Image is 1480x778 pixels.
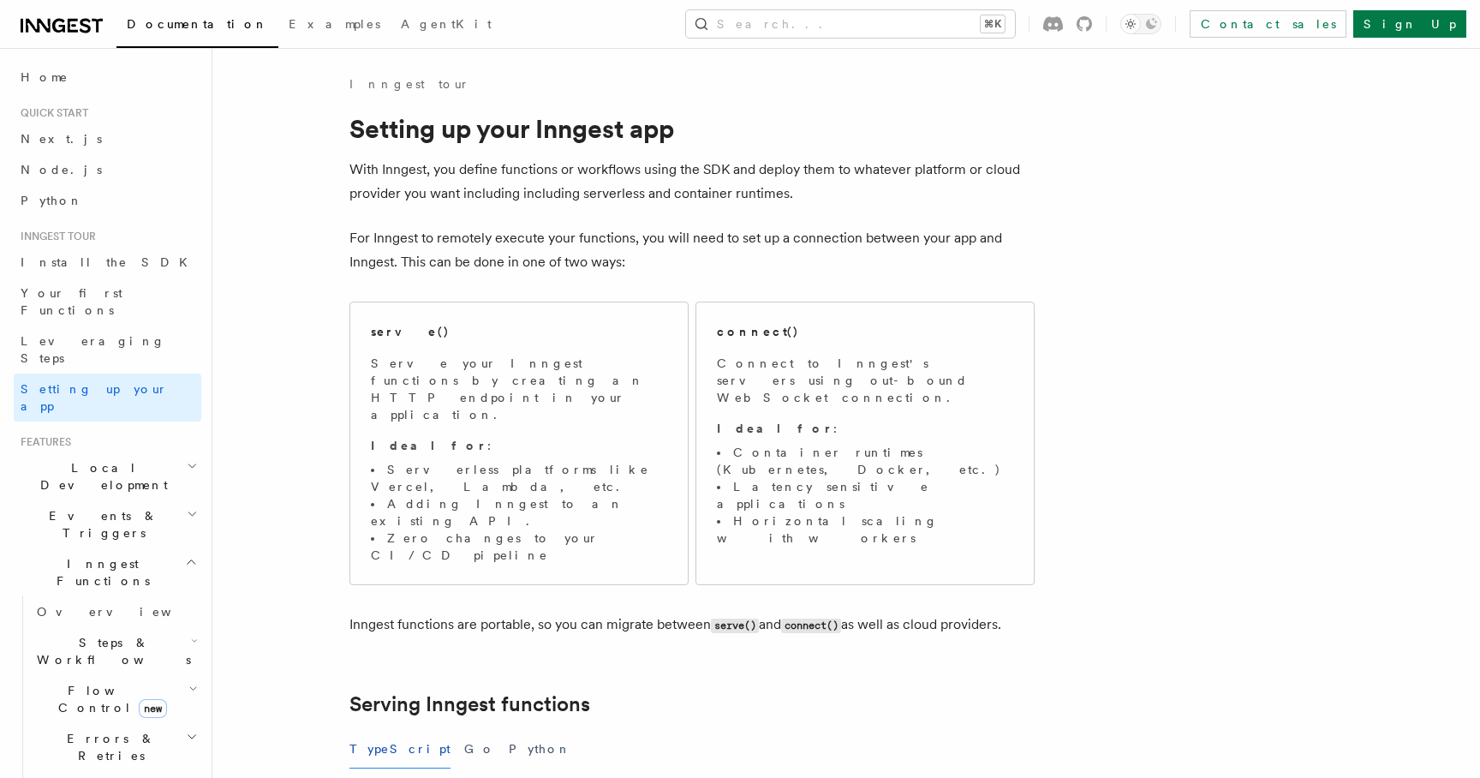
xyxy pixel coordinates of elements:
span: Home [21,69,69,86]
strong: Ideal for [371,439,487,452]
button: Inngest Functions [14,548,201,596]
a: Node.js [14,154,201,185]
span: Errors & Retries [30,730,186,764]
span: new [139,699,167,718]
span: Inngest Functions [14,555,185,589]
span: Inngest tour [14,230,96,243]
button: Flow Controlnew [30,675,201,723]
a: Overview [30,596,201,627]
span: Your first Functions [21,286,122,317]
p: Serve your Inngest functions by creating an HTTP endpoint in your application. [371,355,667,423]
span: Install the SDK [21,255,198,269]
span: Quick start [14,106,88,120]
span: Setting up your app [21,382,168,413]
a: Serving Inngest functions [349,692,590,716]
span: Features [14,435,71,449]
a: AgentKit [391,5,502,46]
p: Inngest functions are portable, so you can migrate between and as well as cloud providers. [349,613,1035,637]
span: Python [21,194,83,207]
a: Documentation [116,5,278,48]
button: Steps & Workflows [30,627,201,675]
p: : [371,437,667,454]
a: Setting up your app [14,374,201,422]
a: Contact sales [1190,10,1346,38]
button: Local Development [14,452,201,500]
button: Search...⌘K [686,10,1015,38]
a: Examples [278,5,391,46]
a: Next.js [14,123,201,154]
span: Flow Control [30,682,188,716]
a: serve()Serve your Inngest functions by creating an HTTP endpoint in your application.Ideal for:Se... [349,302,689,585]
button: Events & Triggers [14,500,201,548]
button: Toggle dark mode [1120,14,1161,34]
a: Install the SDK [14,247,201,278]
span: Next.js [21,132,102,146]
h2: connect() [717,323,799,340]
li: Container runtimes (Kubernetes, Docker, etc.) [717,444,1013,478]
span: Overview [37,605,213,619]
kbd: ⌘K [981,15,1005,33]
h2: serve() [371,323,450,340]
p: Connect to Inngest's servers using out-bound WebSocket connection. [717,355,1013,406]
button: TypeScript [349,730,451,769]
span: Steps & Workflows [30,634,191,668]
code: connect() [781,619,841,633]
span: Events & Triggers [14,507,187,542]
span: Node.js [21,163,102,177]
a: Sign Up [1353,10,1466,38]
li: Zero changes to your CI/CD pipeline [371,530,667,564]
a: Python [14,185,201,216]
h1: Setting up your Inngest app [349,113,1035,144]
span: Examples [289,17,380,31]
p: With Inngest, you define functions or workflows using the SDK and deploy them to whatever platfor... [349,158,1035,206]
a: Your first Functions [14,278,201,326]
li: Serverless platforms like Vercel, Lambda, etc. [371,461,667,495]
a: connect()Connect to Inngest's servers using out-bound WebSocket connection.Ideal for:Container ru... [695,302,1035,585]
strong: Ideal for [717,422,833,435]
span: Leveraging Steps [21,334,165,365]
span: AgentKit [401,17,492,31]
a: Leveraging Steps [14,326,201,374]
code: serve() [711,619,759,633]
li: Horizontal scaling with workers [717,512,1013,547]
button: Go [464,730,495,769]
a: Inngest tour [349,75,469,93]
span: Documentation [127,17,268,31]
span: Local Development [14,459,187,494]
button: Python [509,730,571,769]
li: Adding Inngest to an existing API. [371,495,667,530]
button: Errors & Retries [30,723,201,771]
p: : [717,420,1013,437]
p: For Inngest to remotely execute your functions, you will need to set up a connection between your... [349,226,1035,274]
a: Home [14,62,201,93]
li: Latency sensitive applications [717,478,1013,512]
